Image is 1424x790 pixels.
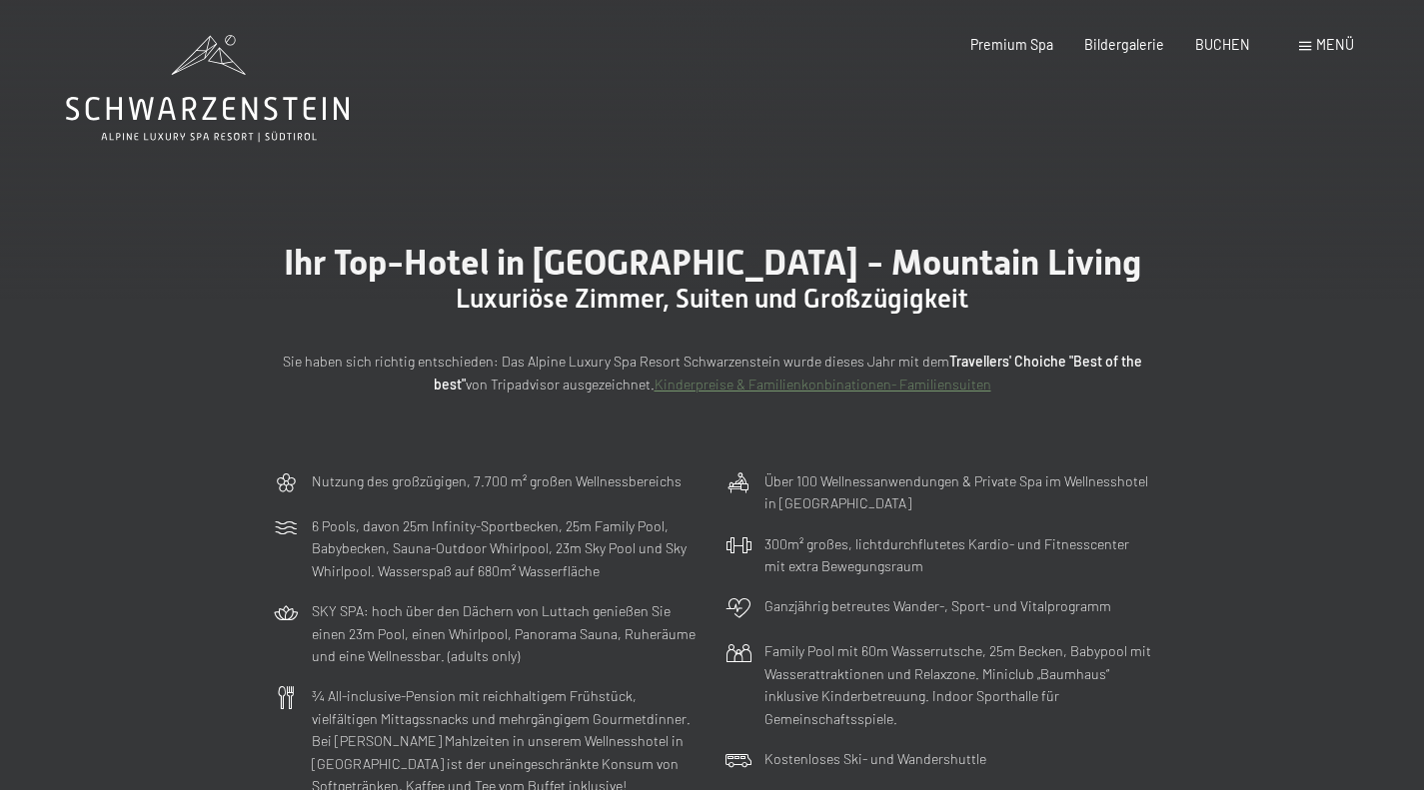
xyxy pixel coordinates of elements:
[284,242,1141,283] span: Ihr Top-Hotel in [GEOGRAPHIC_DATA] - Mountain Living
[764,533,1152,578] p: 300m² großes, lichtdurchflutetes Kardio- und Fitnesscenter mit extra Bewegungsraum
[312,600,700,668] p: SKY SPA: hoch über den Dächern von Luttach genießen Sie einen 23m Pool, einen Whirlpool, Panorama...
[764,748,986,771] p: Kostenloses Ski- und Wandershuttle
[456,284,968,314] span: Luxuriöse Zimmer, Suiten und Großzügigkeit
[764,595,1111,618] p: Ganzjährig betreutes Wander-, Sport- und Vitalprogramm
[655,376,991,393] a: Kinderpreise & Familienkonbinationen- Familiensuiten
[312,515,700,583] p: 6 Pools, davon 25m Infinity-Sportbecken, 25m Family Pool, Babybecken, Sauna-Outdoor Whirlpool, 23...
[1316,36,1354,53] span: Menü
[1084,36,1164,53] a: Bildergalerie
[434,353,1142,393] strong: Travellers' Choiche "Best of the best"
[970,36,1053,53] a: Premium Spa
[273,351,1152,395] p: Sie haben sich richtig entschieden: Das Alpine Luxury Spa Resort Schwarzenstein wurde dieses Jahr...
[312,470,682,493] p: Nutzung des großzügigen, 7.700 m² großen Wellnessbereichs
[1195,36,1250,53] a: BUCHEN
[764,470,1152,515] p: Über 100 Wellnessanwendungen & Private Spa im Wellnesshotel in [GEOGRAPHIC_DATA]
[764,640,1152,730] p: Family Pool mit 60m Wasserrutsche, 25m Becken, Babypool mit Wasserattraktionen und Relaxzone. Min...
